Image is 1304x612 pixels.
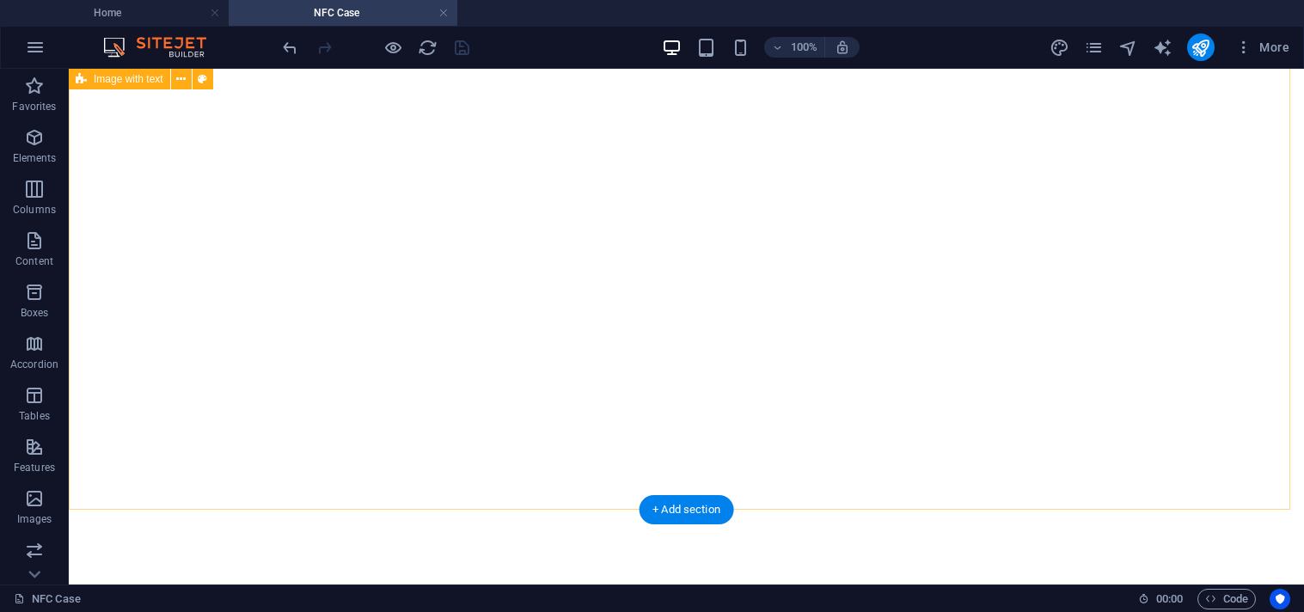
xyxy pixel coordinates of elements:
[279,37,300,58] button: undo
[13,151,57,165] p: Elements
[1235,39,1289,56] span: More
[1156,589,1183,609] span: 00 00
[19,409,50,423] p: Tables
[229,3,457,22] h4: NFC Case
[639,495,734,524] div: + Add section
[1153,38,1172,58] i: AI Writer
[1191,38,1210,58] i: Publish
[1084,38,1104,58] i: Pages (Ctrl+Alt+S)
[94,74,163,84] span: Image with text
[835,40,850,55] i: On resize automatically adjust zoom level to fit chosen device.
[1084,37,1105,58] button: pages
[1118,37,1139,58] button: navigator
[1228,34,1296,61] button: More
[12,100,56,113] p: Favorites
[418,38,438,58] i: Reload page
[764,37,825,58] button: 100%
[280,38,300,58] i: Undo: Edit headline (Ctrl+Z)
[1153,37,1173,58] button: text_generator
[1050,38,1069,58] i: Design (Ctrl+Alt+Y)
[14,589,81,609] a: Click to cancel selection. Double-click to open Pages
[10,358,58,371] p: Accordion
[1118,38,1138,58] i: Navigator
[13,203,56,217] p: Columns
[1050,37,1070,58] button: design
[1168,592,1171,605] span: :
[99,37,228,58] img: Editor Logo
[1205,589,1248,609] span: Code
[1187,34,1215,61] button: publish
[1270,589,1290,609] button: Usercentrics
[14,461,55,474] p: Features
[17,512,52,526] p: Images
[15,254,53,268] p: Content
[790,37,817,58] h6: 100%
[1197,589,1256,609] button: Code
[417,37,438,58] button: reload
[21,306,49,320] p: Boxes
[1138,589,1184,609] h6: Session time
